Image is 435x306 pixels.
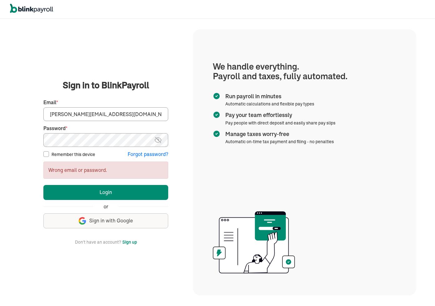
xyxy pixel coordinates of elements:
iframe: Chat Widget [328,239,435,306]
span: Sign in with Google [89,217,133,224]
h1: We handle everything. Payroll and taxes, fully automated. [213,62,396,81]
img: illustration [213,209,295,275]
button: Forgot password? [128,151,168,158]
span: Automatic calculations and flexible pay types [225,101,314,107]
span: Sign in to BlinkPayroll [63,79,149,91]
img: checkmark [213,111,220,119]
img: checkmark [213,92,220,100]
img: checkmark [213,130,220,138]
span: Run payroll in minutes [225,92,312,100]
span: Automatic on-time tax payment and filing - no penalties [225,139,334,144]
input: Your email address [43,107,168,121]
label: Remember this device [51,151,95,158]
span: Don't have an account? [75,238,121,246]
span: or [104,203,108,210]
div: Wrong email or password. [43,162,168,179]
label: Password [43,125,168,132]
span: Manage taxes worry-free [225,130,331,138]
button: Sign up [122,238,137,246]
img: google [79,217,86,225]
img: eye [154,136,162,144]
button: Sign in with Google [43,213,168,228]
button: Login [43,185,168,200]
span: Pay your team effortlessly [225,111,333,119]
img: logo [10,4,53,13]
span: Pay people with direct deposit and easily share pay slips [225,120,335,126]
label: Email [43,99,168,106]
